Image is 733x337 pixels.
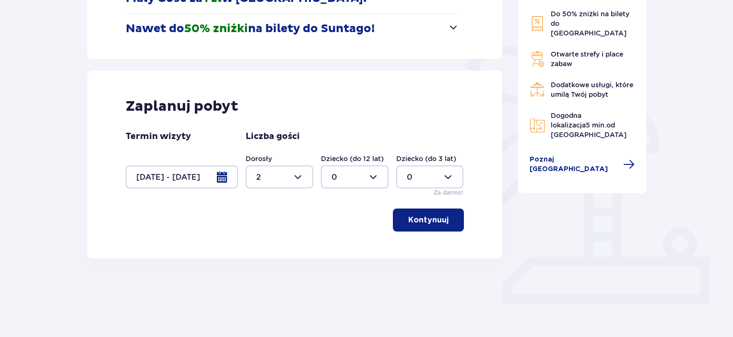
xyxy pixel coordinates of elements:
img: Map Icon [530,117,545,133]
span: 50% zniżki [184,22,248,36]
img: Grill Icon [530,51,545,67]
img: Discount Icon [530,16,545,32]
p: Zaplanuj pobyt [126,97,238,116]
span: Do 50% zniżki na bilety do [GEOGRAPHIC_DATA] [551,10,629,37]
button: Kontynuuj [393,209,464,232]
p: Kontynuuj [408,215,449,225]
img: Restaurant Icon [530,82,545,97]
a: Poznaj [GEOGRAPHIC_DATA] [530,155,635,174]
p: Liczba gości [246,131,300,142]
button: Nawet do50% zniżkina bilety do Suntago! [126,14,459,44]
span: Otwarte strefy i place zabaw [551,50,623,68]
label: Dziecko (do 12 lat) [321,154,384,163]
p: Nawet do na bilety do Suntago! [126,22,375,36]
label: Dziecko (do 3 lat) [396,154,456,163]
label: Dorosły [246,154,272,163]
p: Termin wizyty [126,131,191,142]
span: Dogodna lokalizacja od [GEOGRAPHIC_DATA] [551,112,627,139]
span: Poznaj [GEOGRAPHIC_DATA] [530,155,618,174]
p: Za darmo! [434,188,463,197]
span: Dodatkowe usługi, które umilą Twój pobyt [551,81,633,98]
span: 5 min. [586,121,606,129]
